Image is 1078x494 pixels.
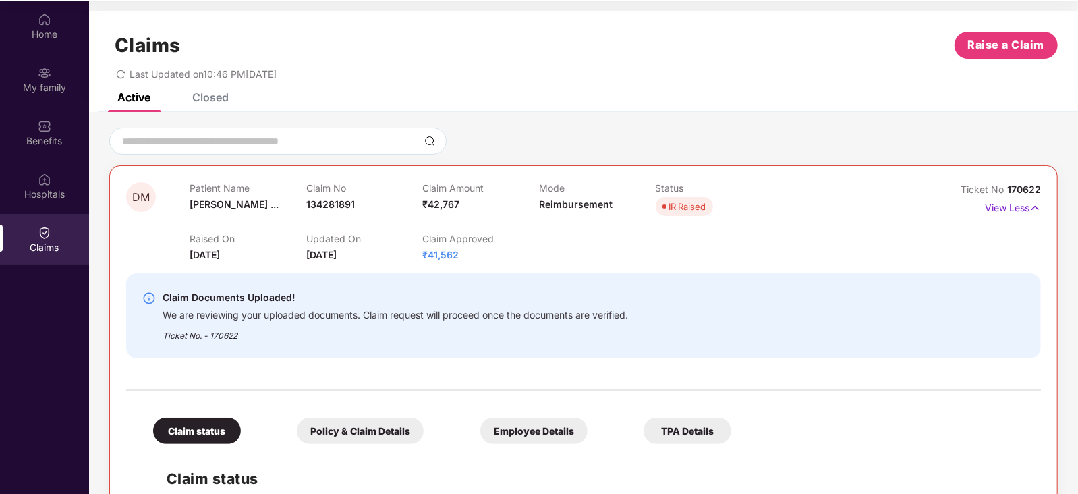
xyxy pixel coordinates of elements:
[38,173,51,186] img: svg+xml;base64,PHN2ZyBpZD0iSG9zcGl0YWxzIiB4bWxucz0iaHR0cDovL3d3dy53My5vcmcvMjAwMC9zdmciIHdpZHRoPS...
[306,233,423,244] p: Updated On
[424,136,435,146] img: svg+xml;base64,PHN2ZyBpZD0iU2VhcmNoLTMyeDMyIiB4bWxucz0iaHR0cDovL3d3dy53My5vcmcvMjAwMC9zdmciIHdpZH...
[1007,184,1041,195] span: 170622
[38,119,51,133] img: svg+xml;base64,PHN2ZyBpZD0iQmVuZWZpdHMiIHhtbG5zPSJodHRwOi8vd3d3LnczLm9yZy8yMDAwL3N2ZyIgd2lkdGg9Ij...
[115,34,181,57] h1: Claims
[142,292,156,305] img: svg+xml;base64,PHN2ZyBpZD0iSW5mby0yMHgyMCIgeG1sbnM9Imh0dHA6Ly93d3cudzMub3JnLzIwMDAvc3ZnIiB3aWR0aD...
[306,198,355,210] span: 134281891
[669,200,706,213] div: IR Raised
[306,249,337,260] span: [DATE]
[117,90,150,104] div: Active
[480,418,588,444] div: Employee Details
[38,13,51,26] img: svg+xml;base64,PHN2ZyBpZD0iSG9tZSIgeG1sbnM9Imh0dHA6Ly93d3cudzMub3JnLzIwMDAvc3ZnIiB3aWR0aD0iMjAiIG...
[163,321,628,342] div: Ticket No. - 170622
[163,306,628,321] div: We are reviewing your uploaded documents. Claim request will proceed once the documents are verif...
[644,418,731,444] div: TPA Details
[306,182,423,194] p: Claim No
[955,32,1058,59] button: Raise a Claim
[968,36,1045,53] span: Raise a Claim
[190,249,220,260] span: [DATE]
[985,197,1041,215] p: View Less
[422,233,539,244] p: Claim Approved
[153,418,241,444] div: Claim status
[1029,200,1041,215] img: svg+xml;base64,PHN2ZyB4bWxucz0iaHR0cDovL3d3dy53My5vcmcvMjAwMC9zdmciIHdpZHRoPSIxNyIgaGVpZ2h0PSIxNy...
[190,233,306,244] p: Raised On
[167,468,1027,490] h2: Claim status
[422,198,459,210] span: ₹42,767
[163,290,628,306] div: Claim Documents Uploaded!
[38,66,51,80] img: svg+xml;base64,PHN2ZyB3aWR0aD0iMjAiIGhlaWdodD0iMjAiIHZpZXdCb3g9IjAgMCAyMCAyMCIgZmlsbD0ibm9uZSIgeG...
[656,182,772,194] p: Status
[130,68,277,80] span: Last Updated on 10:46 PM[DATE]
[38,226,51,240] img: svg+xml;base64,PHN2ZyBpZD0iQ2xhaW0iIHhtbG5zPSJodHRwOi8vd3d3LnczLm9yZy8yMDAwL3N2ZyIgd2lkdGg9IjIwIi...
[132,192,150,203] span: DM
[192,90,229,104] div: Closed
[422,182,539,194] p: Claim Amount
[539,198,613,210] span: Reimbursement
[961,184,1007,195] span: Ticket No
[190,182,306,194] p: Patient Name
[116,68,125,80] span: redo
[422,249,459,260] span: ₹41,562
[539,182,656,194] p: Mode
[190,198,279,210] span: [PERSON_NAME] ...
[297,418,424,444] div: Policy & Claim Details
